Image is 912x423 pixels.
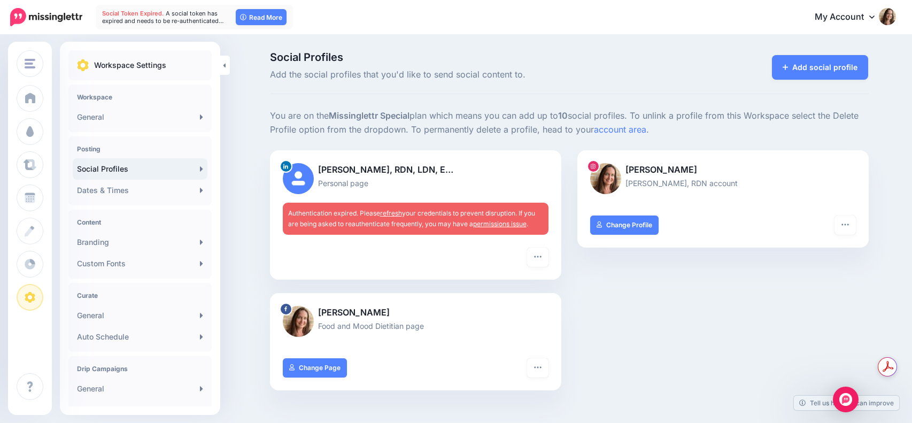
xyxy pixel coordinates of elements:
[73,399,207,421] a: Content Sources
[102,10,164,17] span: Social Token Expired.
[590,177,856,189] p: [PERSON_NAME], RDN account
[473,220,527,228] a: permissions issue
[77,145,203,153] h4: Posting
[25,59,35,68] img: menu.png
[73,378,207,399] a: General
[558,110,568,121] b: 10
[594,124,646,135] a: account area
[283,320,548,332] p: Food and Mood Dietitian page
[329,110,409,121] b: Missinglettr Special
[73,253,207,274] a: Custom Fonts
[283,306,314,337] img: 267880386_107817485094727_6395171375864485122_n-bsa128239.jpg
[73,180,207,201] a: Dates & Times
[283,358,347,378] a: Change Page
[270,52,664,63] span: Social Profiles
[288,209,535,228] span: Authentication expired. Please your credentials to prevent disruption. If you are being asked to ...
[77,218,203,226] h4: Content
[804,4,896,30] a: My Account
[73,232,207,253] a: Branding
[73,106,207,128] a: General
[794,396,899,410] a: Tell us how we can improve
[77,59,89,71] img: settings.png
[270,109,869,137] p: You are on the plan which means you can add up to social profiles. To unlink a profile from this ...
[283,163,548,177] p: [PERSON_NAME], RDN, LDN, E…
[10,8,82,26] img: Missinglettr
[94,59,166,72] p: Workspace Settings
[590,216,659,235] a: Change Profile
[102,10,224,25] span: A social token has expired and needs to be re-authenticated…
[283,177,548,189] p: Personal page
[77,365,203,373] h4: Drip Campaigns
[73,158,207,180] a: Social Profiles
[590,163,621,194] img: 268087259_277581747740000_827923102345540035_n-bsa128251.jpg
[590,163,856,177] p: [PERSON_NAME]
[380,209,402,217] a: refresh
[73,305,207,326] a: General
[236,9,287,25] a: Read More
[283,163,314,194] img: user_default_image.png
[270,68,664,82] span: Add the social profiles that you'd like to send social content to.
[73,326,207,348] a: Auto Schedule
[283,306,548,320] p: [PERSON_NAME]
[772,55,869,80] a: Add social profile
[833,387,859,412] div: Open Intercom Messenger
[77,291,203,299] h4: Curate
[77,93,203,101] h4: Workspace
